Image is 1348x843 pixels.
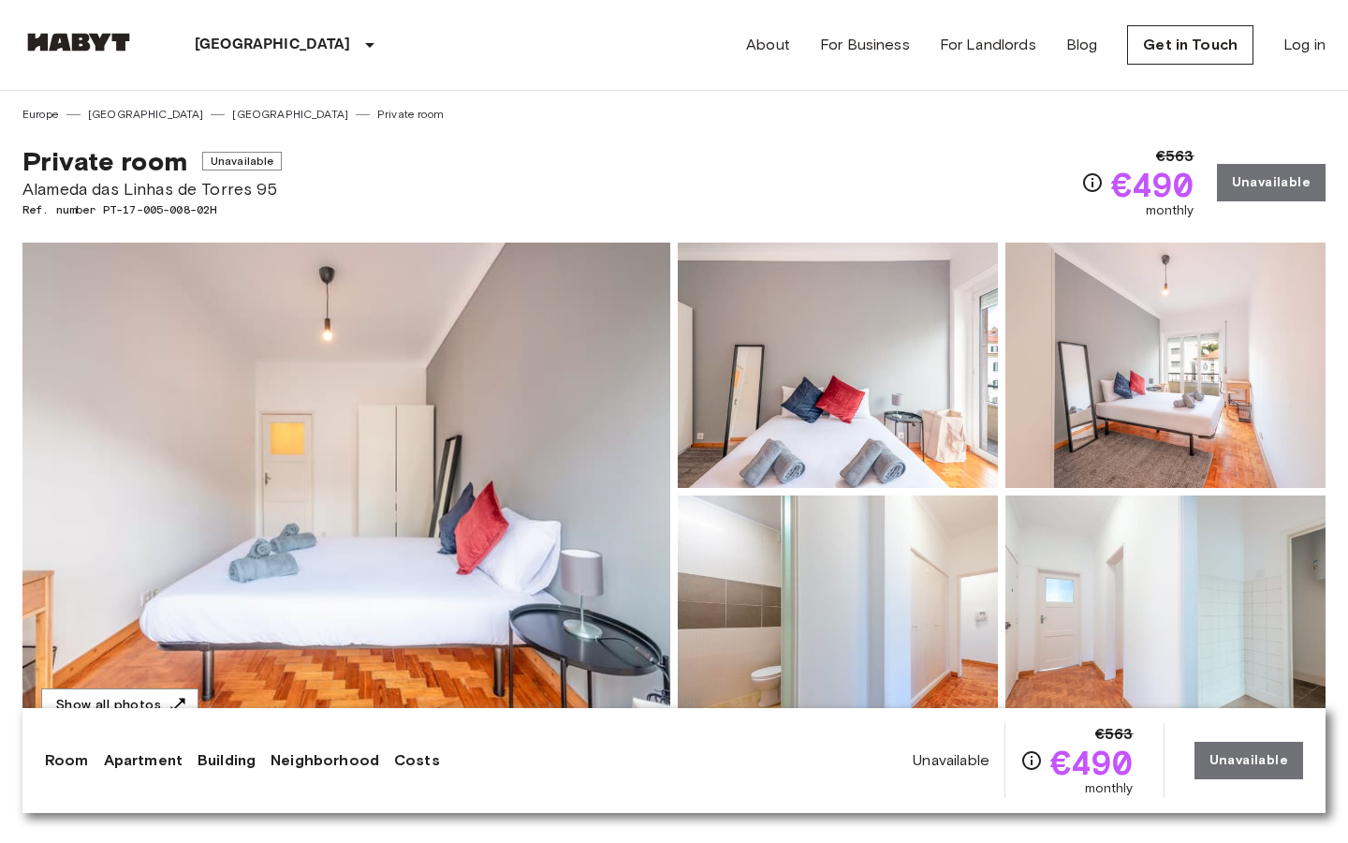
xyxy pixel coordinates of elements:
span: Unavailable [202,152,283,170]
button: Show all photos [41,688,198,723]
a: Costs [394,749,440,772]
img: Picture of unit PT-17-005-008-02H [678,243,998,488]
img: Marketing picture of unit PT-17-005-008-02H [22,243,670,741]
a: Europe [22,106,59,123]
span: monthly [1146,201,1194,220]
a: For Business [820,34,910,56]
span: monthly [1085,779,1134,798]
a: [GEOGRAPHIC_DATA] [232,106,348,123]
p: [GEOGRAPHIC_DATA] [195,34,351,56]
a: Get in Touch [1127,25,1253,65]
span: Unavailable [913,750,989,771]
img: Picture of unit PT-17-005-008-02H [1005,243,1326,488]
img: Habyt [22,33,135,52]
span: Alameda das Linhas de Torres 95 [22,177,282,201]
a: Log in [1283,34,1326,56]
a: [GEOGRAPHIC_DATA] [88,106,204,123]
span: Ref. number PT-17-005-008-02H [22,201,282,218]
span: €563 [1156,145,1194,168]
a: Room [45,749,89,772]
span: €490 [1111,168,1194,201]
a: About [746,34,790,56]
a: For Landlords [940,34,1036,56]
img: Picture of unit PT-17-005-008-02H [678,495,998,741]
a: Building [198,749,256,772]
svg: Check cost overview for full price breakdown. Please note that discounts apply to new joiners onl... [1020,749,1043,772]
svg: Check cost overview for full price breakdown. Please note that discounts apply to new joiners onl... [1081,171,1104,194]
a: Apartment [104,749,183,772]
span: €563 [1095,723,1134,746]
img: Picture of unit PT-17-005-008-02H [1005,495,1326,741]
span: €490 [1050,746,1134,779]
span: Private room [22,145,187,177]
a: Private room [377,106,444,123]
a: Blog [1066,34,1098,56]
a: Neighborhood [271,749,379,772]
